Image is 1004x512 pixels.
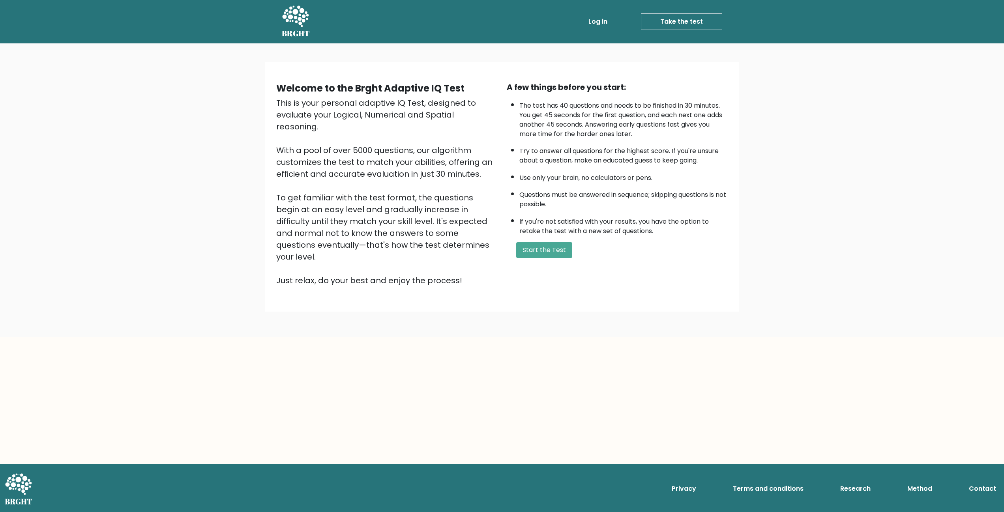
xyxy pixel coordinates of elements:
[641,13,722,30] a: Take the test
[282,29,310,38] h5: BRGHT
[519,169,728,183] li: Use only your brain, no calculators or pens.
[507,81,728,93] div: A few things before you start:
[585,14,611,30] a: Log in
[519,186,728,209] li: Questions must be answered in sequence; skipping questions is not possible.
[519,142,728,165] li: Try to answer all questions for the highest score. If you're unsure about a question, make an edu...
[519,97,728,139] li: The test has 40 questions and needs to be finished in 30 minutes. You get 45 seconds for the firs...
[276,97,497,286] div: This is your personal adaptive IQ Test, designed to evaluate your Logical, Numerical and Spatial ...
[730,481,807,497] a: Terms and conditions
[966,481,999,497] a: Contact
[904,481,935,497] a: Method
[519,213,728,236] li: If you're not satisfied with your results, you have the option to retake the test with a new set ...
[837,481,874,497] a: Research
[276,82,465,95] b: Welcome to the Brght Adaptive IQ Test
[516,242,572,258] button: Start the Test
[669,481,699,497] a: Privacy
[282,3,310,40] a: BRGHT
